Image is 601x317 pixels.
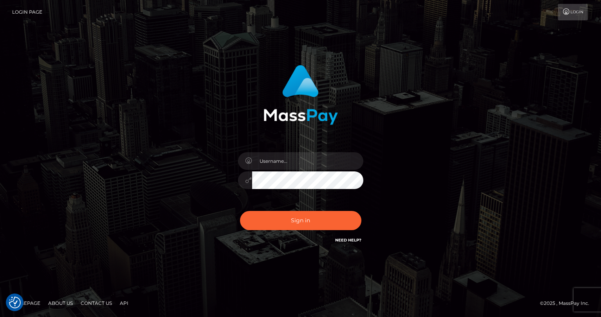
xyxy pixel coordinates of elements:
button: Consent Preferences [9,297,21,308]
input: Username... [252,152,363,170]
a: API [117,297,132,309]
a: Need Help? [335,238,361,243]
button: Sign in [240,211,361,230]
a: Login Page [12,4,42,20]
img: MassPay Login [264,65,338,125]
a: Login [558,4,588,20]
div: © 2025 , MassPay Inc. [540,299,595,308]
a: Homepage [9,297,43,309]
a: Contact Us [78,297,115,309]
img: Revisit consent button [9,297,21,308]
a: About Us [45,297,76,309]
